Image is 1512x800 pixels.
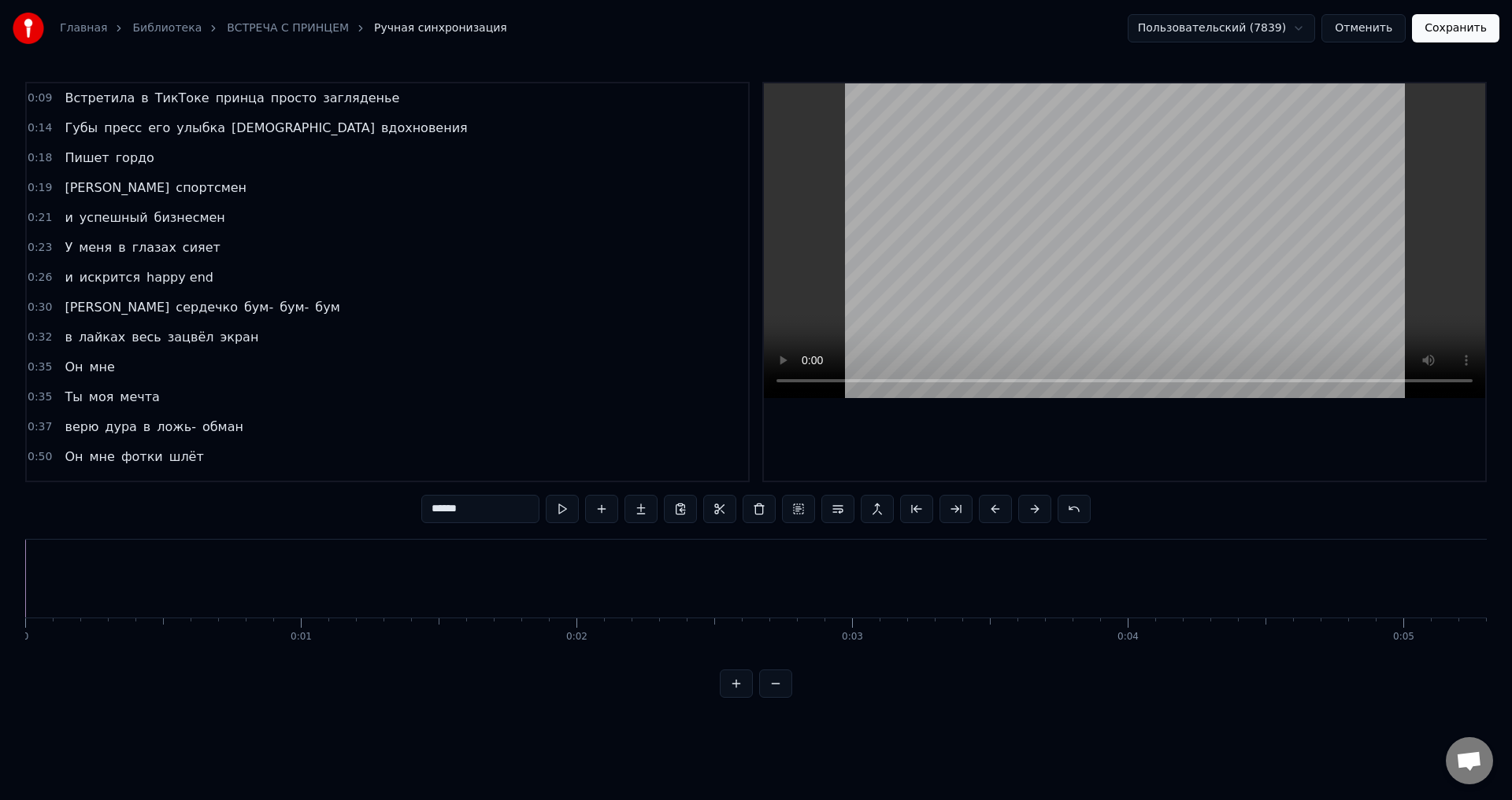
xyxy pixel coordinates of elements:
span: принца [214,89,266,107]
span: 0:23 [28,240,52,256]
span: 0:21 [28,210,52,226]
span: пальмы [150,477,205,496]
span: спортсмен [174,179,248,197]
span: верю [63,418,100,436]
span: 0:30 [28,300,52,315]
button: Сохранить [1412,14,1499,42]
a: Библиотека [132,20,202,36]
div: Открытый чат [1446,737,1493,784]
span: меня [77,238,113,256]
span: гордо [114,149,156,167]
span: просто [269,89,318,107]
span: в [139,89,150,107]
span: рая [84,477,111,496]
span: искрится [78,268,142,286]
nav: breadcrumb [60,20,507,36]
span: 0:35 [28,389,52,405]
div: 0:01 [291,631,312,643]
span: его [146,119,172,137]
span: ТикТоке [154,89,211,107]
span: лайках [77,328,127,346]
span: У [63,238,74,256]
span: мечта [118,388,161,406]
span: загляденье [321,89,401,107]
span: мне [88,358,117,376]
div: 0:03 [842,631,863,643]
span: экран [218,328,260,346]
span: шлёт [168,448,206,466]
span: бум- [243,298,275,316]
span: и [208,477,219,496]
div: 0:04 [1117,631,1139,643]
span: 0:14 [28,120,52,136]
span: и [63,208,74,227]
span: ложь- [155,418,198,436]
span: 0:18 [28,150,52,166]
a: ВСТРЕЧА С ПРИНЦЕМ [227,20,349,36]
span: дура [103,418,139,436]
span: [PERSON_NAME] [63,298,171,316]
span: 0:51 [28,479,52,495]
span: яхта [114,477,147,496]
span: бум [313,298,341,316]
span: 0:26 [28,270,52,286]
img: youka [13,13,44,44]
span: Он [63,448,84,466]
span: из [63,477,81,496]
span: фотки [120,448,165,466]
div: 0:05 [1393,631,1414,643]
span: успешный [78,208,150,227]
span: happy end [145,268,215,286]
span: пресс [102,119,143,137]
span: [PERSON_NAME] [63,179,171,197]
span: в [63,328,73,346]
span: Губы [63,119,99,137]
span: в [117,238,127,256]
span: Он [63,358,84,376]
span: 0:09 [28,90,52,106]
span: бум- [278,298,310,316]
span: бизнесмен [153,208,227,227]
span: в [142,418,152,436]
div: 0 [23,631,29,643]
span: [DEMOGRAPHIC_DATA] [230,119,376,137]
span: сияет [181,238,222,256]
span: Пишет [63,149,110,167]
span: 0:35 [28,359,52,375]
button: Отменить [1321,14,1406,42]
span: вино [222,477,257,496]
span: 0:32 [28,330,52,345]
div: 0:02 [566,631,587,643]
span: вдохновения [380,119,469,137]
span: Ручная синхронизация [374,20,507,36]
span: зацвёл [166,328,216,346]
span: 0:50 [28,449,52,465]
span: улыбка [175,119,227,137]
span: Встретила [63,89,136,107]
span: моя [87,388,115,406]
span: Ты [63,388,83,406]
span: 0:19 [28,180,52,196]
span: и [63,268,74,286]
span: 0:37 [28,419,52,435]
span: сердечко [174,298,239,316]
a: Главная [60,20,107,36]
span: весь [130,328,163,346]
span: обман [201,418,245,436]
span: глазах [131,238,178,256]
span: мне [88,448,117,466]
